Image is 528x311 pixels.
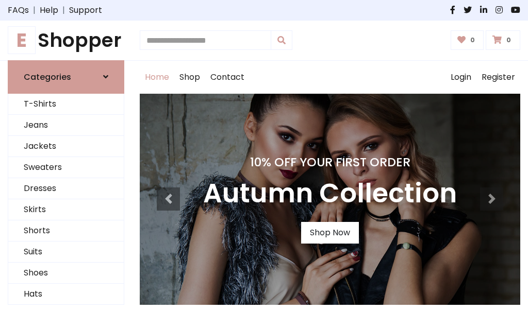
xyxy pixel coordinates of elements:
[8,94,124,115] a: T-Shirts
[29,4,40,16] span: |
[476,61,520,94] a: Register
[8,115,124,136] a: Jeans
[203,178,457,210] h3: Autumn Collection
[301,222,359,244] a: Shop Now
[8,284,124,305] a: Hats
[8,263,124,284] a: Shoes
[205,61,250,94] a: Contact
[8,136,124,157] a: Jackets
[486,30,520,50] a: 0
[40,4,58,16] a: Help
[58,4,69,16] span: |
[8,220,124,241] a: Shorts
[8,241,124,263] a: Suits
[451,30,484,50] a: 0
[8,26,36,54] span: E
[8,4,29,16] a: FAQs
[8,178,124,199] a: Dresses
[174,61,205,94] a: Shop
[8,29,124,52] a: EShopper
[69,4,102,16] a: Support
[24,72,71,82] h6: Categories
[8,60,124,94] a: Categories
[8,157,124,178] a: Sweaters
[8,199,124,220] a: Skirts
[140,61,174,94] a: Home
[8,29,124,52] h1: Shopper
[504,36,514,45] span: 0
[445,61,476,94] a: Login
[203,155,457,169] h4: 10% Off Your First Order
[468,36,477,45] span: 0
